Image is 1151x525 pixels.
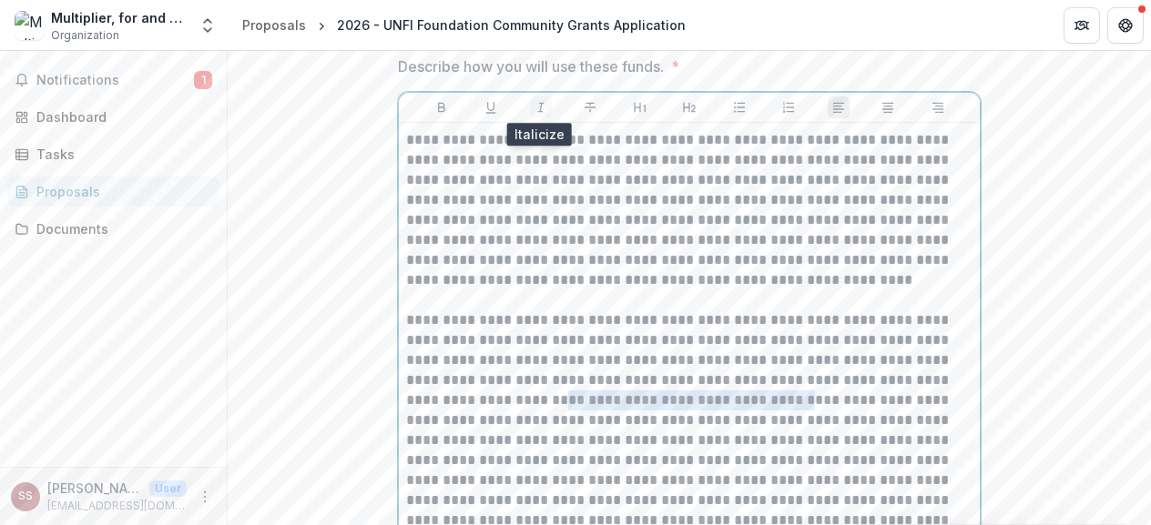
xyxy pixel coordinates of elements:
button: Bullet List [728,96,750,118]
span: 1 [194,71,212,89]
button: Align Right [927,96,949,118]
span: Organization [51,27,119,44]
button: Align Left [828,96,850,118]
button: Bold [431,96,453,118]
button: Heading 1 [629,96,651,118]
img: Multiplier, for and on behalf of Food Systems Leadership Network [15,11,44,40]
a: Proposals [235,12,313,38]
div: Proposals [36,182,205,201]
p: User [149,480,187,497]
p: [PERSON_NAME] [47,479,142,498]
a: Dashboard [7,102,219,132]
div: Documents [36,219,205,238]
div: Susan Schempf [18,490,33,502]
div: Tasks [36,145,205,164]
div: 2026 - UNFI Foundation Community Grants Application [337,15,686,35]
div: Proposals [242,15,306,35]
button: Align Center [877,96,899,118]
button: Get Help [1107,7,1144,44]
a: Documents [7,214,219,244]
button: Open entity switcher [195,7,220,44]
button: Partners [1064,7,1100,44]
button: Italicize [530,96,552,118]
button: Ordered List [778,96,800,118]
button: Notifications1 [7,66,219,95]
div: Dashboard [36,107,205,126]
span: Notifications [36,73,194,88]
button: Underline [480,96,502,118]
p: Describe how you will use these funds. [398,56,664,77]
button: More [194,486,216,508]
button: Heading 2 [678,96,700,118]
div: Multiplier, for and on behalf of Food Systems Leadership Network [51,8,188,27]
a: Proposals [7,177,219,207]
nav: breadcrumb [235,12,693,38]
p: [EMAIL_ADDRESS][DOMAIN_NAME] [47,498,187,514]
a: Tasks [7,139,219,169]
button: Strike [579,96,601,118]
